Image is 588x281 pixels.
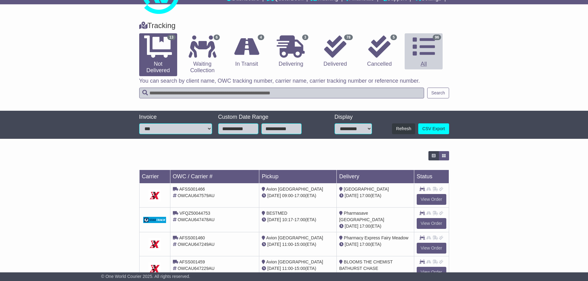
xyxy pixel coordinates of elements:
[179,235,205,240] span: AFSS001460
[392,123,415,134] button: Refresh
[339,259,393,271] span: BLOOMS THE CHEMIST BATHURST CHASE
[316,33,354,70] a: 78 Delivered
[214,35,220,40] span: 6
[282,266,293,271] span: 11:00
[177,266,215,271] span: OWCAU647229AU
[282,217,293,222] span: 10:17
[266,235,323,240] span: Avion [GEOGRAPHIC_DATA]
[167,35,176,40] span: 13
[177,242,215,247] span: OWCAU647249AU
[390,35,397,40] span: 5
[177,217,215,222] span: OWCAU647478AU
[266,259,323,264] span: Avion [GEOGRAPHIC_DATA]
[294,266,305,271] span: 15:00
[262,192,334,199] div: - (ETA)
[148,189,161,202] img: GetCarrierServiceDarkLogo
[148,238,161,250] img: GetCarrierServiceDarkLogo
[179,187,205,192] span: AFSS001466
[345,224,358,229] span: [DATE]
[282,242,293,247] span: 11:00
[267,266,281,271] span: [DATE]
[417,218,446,229] a: View Order
[405,33,443,70] a: 96 All
[360,224,370,229] span: 17:00
[339,241,411,248] div: (ETA)
[262,217,334,223] div: - (ETA)
[218,114,317,121] div: Custom Date Range
[262,241,334,248] div: - (ETA)
[139,170,170,184] td: Carrier
[339,272,411,278] div: (ETA)
[294,242,305,247] span: 15:00
[345,242,358,247] span: [DATE]
[177,193,215,198] span: OWCAU647579AU
[259,170,337,184] td: Pickup
[344,35,352,40] span: 78
[267,193,281,198] span: [DATE]
[101,274,190,279] span: © One World Courier 2025. All rights reserved.
[267,217,281,222] span: [DATE]
[179,211,210,216] span: VFQZ50044753
[139,78,449,85] p: You can search by client name, OWC tracking number, carrier name, carrier tracking number or refe...
[360,193,370,198] span: 17:00
[302,35,309,40] span: 3
[183,33,221,76] a: 6 Waiting Collection
[339,223,411,229] div: (ETA)
[294,217,305,222] span: 17:00
[427,88,449,98] button: Search
[345,193,358,198] span: [DATE]
[266,211,287,216] span: BESTMED
[414,170,449,184] td: Status
[227,33,265,70] a: 4 In Transit
[262,265,334,272] div: - (ETA)
[139,33,177,76] a: 13 Not Delivered
[148,262,161,275] img: GetCarrierServiceDarkLogo
[339,211,384,222] span: Pharmasave [GEOGRAPHIC_DATA]
[282,193,293,198] span: 09:00
[417,243,446,254] a: View Order
[139,114,212,121] div: Invoice
[266,187,323,192] span: Avion [GEOGRAPHIC_DATA]
[418,123,449,134] a: CSV Export
[272,33,310,70] a: 3 Delivering
[344,235,408,240] span: Pharmacy Express Fairy Meadow
[179,259,205,264] span: AFSS001459
[360,242,370,247] span: 17:00
[258,35,264,40] span: 4
[335,114,372,121] div: Display
[294,193,305,198] span: 17:00
[143,217,166,223] img: GetCarrierServiceDarkLogo
[344,187,389,192] span: [GEOGRAPHIC_DATA]
[433,35,441,40] span: 96
[267,242,281,247] span: [DATE]
[136,21,452,30] div: Tracking
[339,192,411,199] div: (ETA)
[417,194,446,205] a: View Order
[417,267,446,278] a: View Order
[336,170,414,184] td: Delivery
[361,33,398,70] a: 5 Cancelled
[170,170,259,184] td: OWC / Carrier #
